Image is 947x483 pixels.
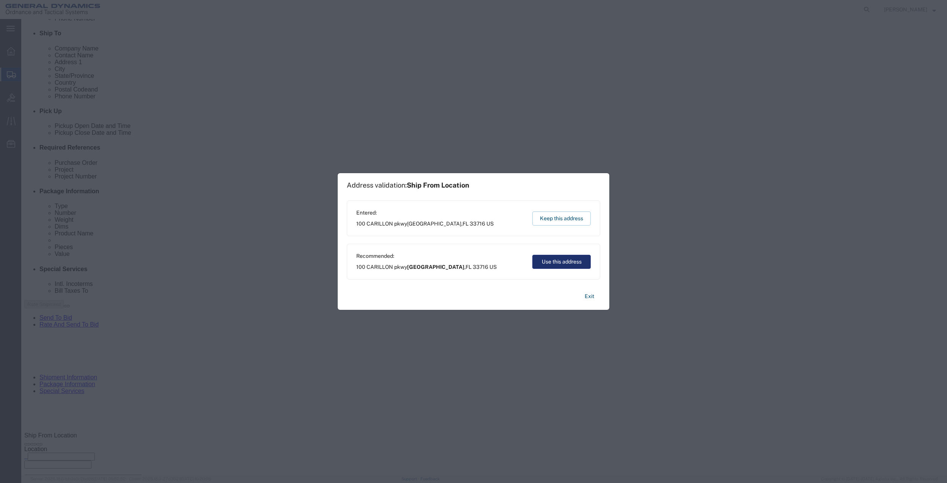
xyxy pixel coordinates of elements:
[579,290,600,303] button: Exit
[470,221,485,227] span: 33716
[486,221,494,227] span: US
[407,221,461,227] span: [GEOGRAPHIC_DATA]
[466,264,472,270] span: FL
[356,252,497,260] span: Recommended:
[356,209,494,217] span: Entered:
[407,264,464,270] span: [GEOGRAPHIC_DATA]
[356,220,494,228] span: 100 CARILLON pkwy ,
[462,221,469,227] span: FL
[532,255,591,269] button: Use this address
[532,212,591,226] button: Keep this address
[489,264,497,270] span: US
[347,181,469,189] h1: Address validation:
[473,264,488,270] span: 33716
[356,263,497,271] span: 100 CARILLON pkwy ,
[407,181,469,189] span: Ship From Location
